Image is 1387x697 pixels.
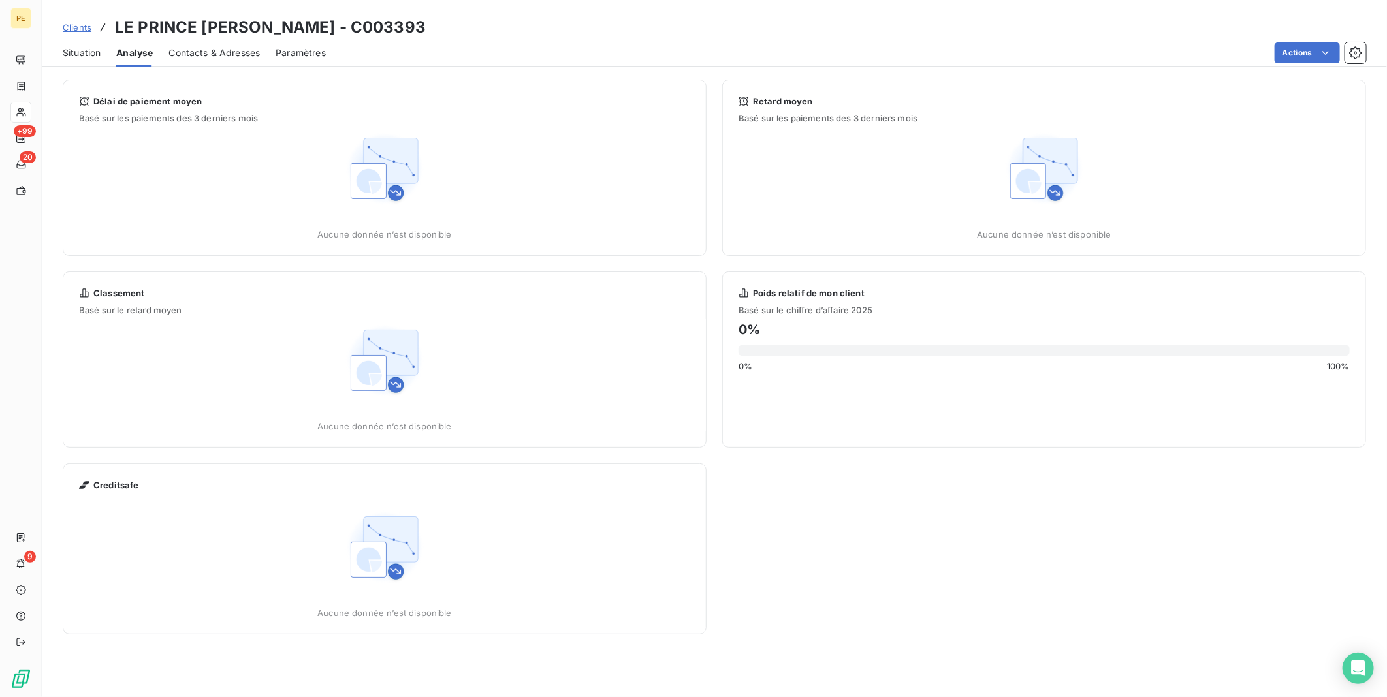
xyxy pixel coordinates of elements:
span: Basé sur les paiements des 3 derniers mois [739,113,1350,123]
a: 20 [10,154,31,175]
span: Aucune donnée n’est disponible [317,608,452,618]
span: Délai de paiement moyen [93,96,202,106]
span: Contacts & Adresses [168,46,260,59]
img: Empty state [343,127,426,211]
span: Situation [63,46,101,59]
span: Basé sur le chiffre d’affaire 2025 [739,305,1350,315]
div: Open Intercom Messenger [1343,653,1374,684]
span: Creditsafe [93,480,139,490]
span: +99 [14,125,36,137]
span: Retard moyen [753,96,813,106]
span: 20 [20,151,36,163]
a: +99 [10,128,31,149]
a: Clients [63,21,91,34]
div: PE [10,8,31,29]
img: Empty state [1002,127,1086,211]
img: Logo LeanPay [10,668,31,689]
img: Empty state [343,506,426,589]
h4: 0 % [739,319,1350,340]
img: Empty state [343,319,426,403]
span: Aucune donnée n’est disponible [317,421,452,431]
span: Aucune donnée n’est disponible [977,229,1111,240]
h3: LE PRINCE [PERSON_NAME] - C003393 [115,16,426,39]
span: 0 % [739,361,752,371]
button: Actions [1275,42,1340,63]
span: 9 [24,551,36,563]
span: Paramètres [276,46,326,59]
span: Poids relatif de mon client [753,288,865,298]
span: Clients [63,22,91,33]
span: Aucune donnée n’est disponible [317,229,452,240]
span: Analyse [116,46,153,59]
span: Basé sur le retard moyen [63,305,706,315]
span: 100 % [1327,361,1350,371]
span: Classement [93,288,145,298]
span: Basé sur les paiements des 3 derniers mois [79,113,690,123]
